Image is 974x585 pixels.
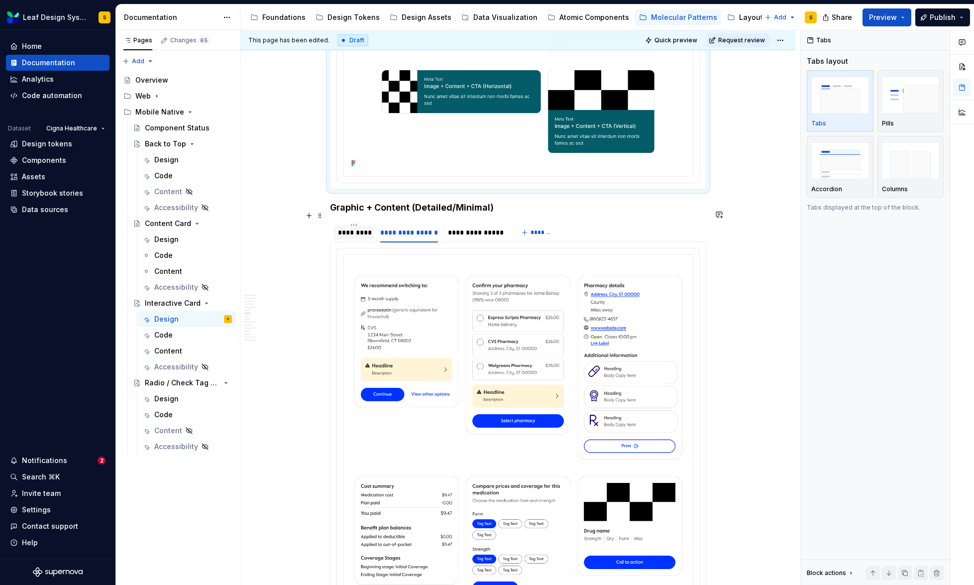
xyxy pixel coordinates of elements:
[330,202,494,213] strong: Graphic + Content (Detailed/Minimal)
[706,33,769,47] button: Request review
[22,205,68,215] div: Data sources
[863,8,911,26] button: Preview
[138,279,236,295] a: Accessibility
[807,566,855,580] div: Block actions
[312,9,384,25] a: Design Tokens
[138,247,236,263] a: Code
[262,12,306,22] div: Foundations
[138,391,236,407] a: Design
[138,327,236,343] a: Code
[807,204,944,212] p: Tabs displayed at the top of the block.
[154,250,173,260] div: Code
[6,185,109,201] a: Storybook stories
[154,410,173,420] div: Code
[138,423,236,439] a: Content
[807,569,846,577] div: Block actions
[154,282,198,292] div: Accessibility
[22,472,60,482] div: Search ⌘K
[559,12,629,22] div: Atomic Components
[869,12,897,22] span: Preview
[248,36,329,44] span: This page has been edited.
[651,12,717,22] div: Molecular Patterns
[246,7,759,27] div: Page tree
[154,314,179,324] div: Design
[124,12,218,22] div: Documentation
[635,9,721,25] a: Molecular Patterns
[6,485,109,501] a: Invite team
[138,168,236,184] a: Code
[809,13,813,21] div: S
[135,91,151,101] div: Web
[882,185,908,193] p: Columns
[154,203,198,213] div: Accessibility
[129,295,236,311] a: Interactive Card
[129,216,236,232] a: Content Card
[882,142,940,179] img: placeholder
[6,169,109,185] a: Assets
[22,41,42,51] div: Home
[98,457,106,465] span: 2
[154,330,173,340] div: Code
[6,502,109,518] a: Settings
[33,567,83,577] svg: Supernova Logo
[6,55,109,71] a: Documentation
[138,200,236,216] a: Accessibility
[246,9,310,25] a: Foundations
[154,442,198,452] div: Accessibility
[930,12,956,22] span: Publish
[6,469,109,485] button: Search ⌘K
[135,107,184,117] div: Mobile Native
[882,77,940,113] img: placeholder
[119,54,157,68] button: Add
[154,266,182,276] div: Content
[154,426,182,436] div: Content
[119,104,236,120] div: Mobile Native
[132,57,144,65] span: Add
[135,75,168,85] div: Overview
[22,139,72,149] div: Design tokens
[6,136,109,152] a: Design tokens
[129,120,236,136] a: Component Status
[129,375,236,391] a: Radio / Check Tag Group
[138,311,236,327] a: DesignS
[154,346,182,356] div: Content
[119,88,236,104] div: Web
[22,155,66,165] div: Components
[154,187,182,197] div: Content
[22,91,82,101] div: Code automation
[654,36,697,44] span: Quick preview
[8,124,31,132] div: Dataset
[145,298,201,308] div: Interactive Card
[22,521,78,531] div: Contact support
[119,72,236,88] a: Overview
[761,10,799,24] button: Add
[22,58,75,68] div: Documentation
[103,13,107,21] div: S
[642,33,702,47] button: Quick preview
[154,234,179,244] div: Design
[129,136,236,152] a: Back to Top
[154,171,173,181] div: Code
[832,12,852,22] span: Share
[915,8,970,26] button: Publish
[22,488,61,498] div: Invite team
[6,38,109,54] a: Home
[22,538,38,548] div: Help
[337,34,368,46] div: Draft
[6,453,109,468] button: Notifications2
[882,119,894,127] p: Pills
[6,535,109,551] button: Help
[6,202,109,218] a: Data sources
[123,36,152,44] div: Pages
[46,124,97,132] span: Cigna Healthcare
[723,9,799,25] a: Layout Modules
[6,71,109,87] a: Analytics
[145,123,210,133] div: Component Status
[327,12,380,22] div: Design Tokens
[42,121,109,135] button: Cigna Healthcare
[138,152,236,168] a: Design
[226,314,229,324] div: S
[6,152,109,168] a: Components
[22,74,54,84] div: Analytics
